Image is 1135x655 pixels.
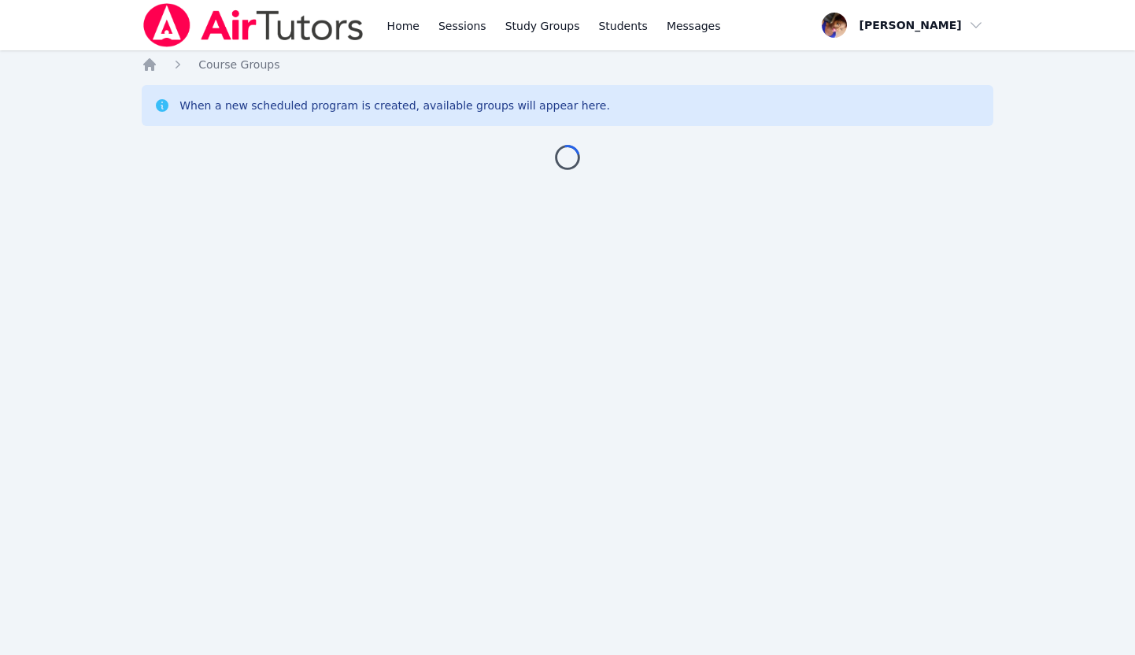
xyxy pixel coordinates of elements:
a: Course Groups [198,57,279,72]
span: Course Groups [198,58,279,71]
div: When a new scheduled program is created, available groups will appear here. [179,98,610,113]
nav: Breadcrumb [142,57,993,72]
img: Air Tutors [142,3,364,47]
span: Messages [667,18,721,34]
